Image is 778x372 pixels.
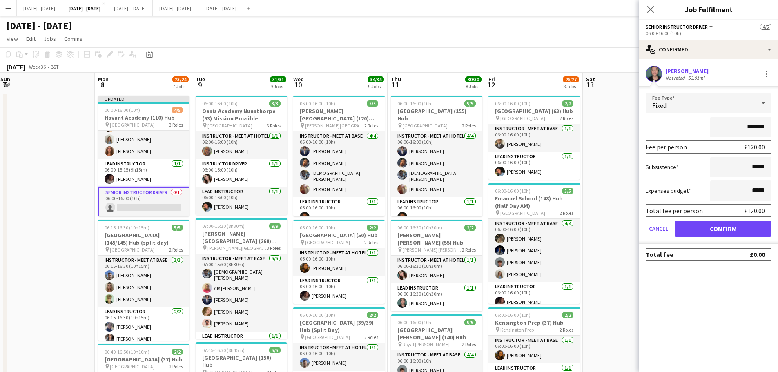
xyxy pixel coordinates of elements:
[487,80,495,89] span: 12
[110,363,155,370] span: [GEOGRAPHIC_DATA]
[267,245,281,251] span: 3 Roles
[464,100,476,107] span: 5/5
[397,319,433,325] span: 06:00-16:00 (10h)
[196,187,287,215] app-card-role: Lead Instructor1/106:00-16:00 (10h)[PERSON_NAME]
[646,30,771,36] div: 06:00-16:00 (10h)
[560,210,573,216] span: 2 Roles
[3,33,21,44] a: View
[300,312,335,318] span: 06:00-16:00 (10h)
[391,283,482,311] app-card-role: Lead Instructor1/106:00-16:30 (10h30m)[PERSON_NAME]
[646,250,673,258] div: Total fee
[563,83,579,89] div: 8 Jobs
[665,75,687,81] div: Not rated
[462,123,476,129] span: 2 Roles
[390,80,401,89] span: 11
[293,248,385,276] app-card-role: Instructor - Meet at Hotel1/106:00-16:00 (10h)[PERSON_NAME]
[750,250,765,258] div: £0.00
[293,220,385,304] app-job-card: 06:00-16:00 (10h)2/2[GEOGRAPHIC_DATA] (50) Hub [GEOGRAPHIC_DATA]2 RolesInstructor - Meet at Hotel...
[488,183,580,304] app-job-card: 06:00-16:00 (10h)5/5Emanuel School (148) Hub (Half Day AM) [GEOGRAPHIC_DATA]2 RolesInstructor - M...
[368,83,383,89] div: 9 Jobs
[98,356,189,363] h3: [GEOGRAPHIC_DATA] (37) Hub
[639,4,778,15] h3: Job Fulfilment
[196,159,287,187] app-card-role: Instructor Driver1/106:00-16:00 (10h)[PERSON_NAME]
[105,349,149,355] span: 06:40-16:50 (10h10m)
[293,197,385,225] app-card-role: Lead Instructor1/106:00-16:00 (10h)[PERSON_NAME]
[7,63,25,71] div: [DATE]
[364,239,378,245] span: 2 Roles
[196,96,287,215] div: 06:00-16:00 (10h)3/3Oasis Academy Nunsthorpe (53) Mission Possible [GEOGRAPHIC_DATA]3 RolesInstru...
[110,247,155,253] span: [GEOGRAPHIC_DATA]
[391,232,482,246] h3: [PERSON_NAME] [PERSON_NAME] (55) Hub
[560,327,573,333] span: 2 Roles
[169,363,183,370] span: 2 Roles
[172,225,183,231] span: 5/5
[488,96,580,180] app-job-card: 06:00-16:00 (10h)2/2[GEOGRAPHIC_DATA] (63) Hub [GEOGRAPHIC_DATA]2 RolesInstructor - Meet at Base1...
[300,100,335,107] span: 06:00-16:00 (10h)
[367,225,378,231] span: 2/2
[465,76,482,82] span: 30/30
[105,225,149,231] span: 06:15-16:30 (10h15m)
[367,100,378,107] span: 5/5
[267,123,281,129] span: 3 Roles
[207,123,252,129] span: [GEOGRAPHIC_DATA]
[269,347,281,353] span: 5/5
[98,96,189,216] div: Updated06:00-16:00 (10h)4/5Havant Academy (110) Hub [GEOGRAPHIC_DATA]3 RolesInstructor - Meet at ...
[305,123,364,129] span: [PERSON_NAME][GEOGRAPHIC_DATA]
[646,187,691,194] label: Expenses budget
[462,247,476,253] span: 2 Roles
[488,195,580,209] h3: Emanuel School (148) Hub (Half Day AM)
[364,334,378,340] span: 2 Roles
[364,123,378,129] span: 2 Roles
[687,75,706,81] div: 53.91mi
[202,100,238,107] span: 06:00-16:00 (10h)
[391,197,482,225] app-card-role: Lead Instructor1/106:00-16:00 (10h)[PERSON_NAME]
[562,312,573,318] span: 2/2
[293,107,385,122] h3: [PERSON_NAME][GEOGRAPHIC_DATA] (120) Time Attack (H/D AM)
[196,76,205,83] span: Tue
[98,96,189,102] div: Updated
[391,220,482,311] app-job-card: 06:00-16:30 (10h30m)2/2[PERSON_NAME] [PERSON_NAME] (55) Hub [PERSON_NAME] [PERSON_NAME]2 RolesIns...
[760,24,771,30] span: 4/5
[270,83,286,89] div: 9 Jobs
[23,33,39,44] a: Edit
[269,223,281,229] span: 9/9
[64,35,82,42] span: Comms
[563,76,579,82] span: 26/27
[646,143,687,151] div: Fee per person
[292,80,304,89] span: 10
[270,76,286,82] span: 31/31
[646,24,708,30] span: Senior Instructor Driver
[639,40,778,59] div: Confirmed
[368,76,384,82] span: 34/34
[172,107,183,113] span: 4/5
[495,100,531,107] span: 06:00-16:00 (10h)
[397,225,442,231] span: 06:00-16:30 (10h30m)
[488,219,580,282] app-card-role: Instructor - Meet at Base4/406:00-16:00 (10h)[PERSON_NAME][PERSON_NAME][PERSON_NAME][PERSON_NAME]
[98,114,189,121] h3: Havant Academy (110) Hub
[61,33,86,44] a: Comms
[196,131,287,159] app-card-role: Instructor - Meet at Hotel1/106:00-16:00 (10h)[PERSON_NAME]
[646,221,671,237] button: Cancel
[98,159,189,187] app-card-role: Lead Instructor1/106:00-15:15 (9h15m)[PERSON_NAME]
[293,343,385,371] app-card-role: Instructor - Meet at Hotel1/106:00-16:00 (10h)[PERSON_NAME]
[7,35,18,42] span: View
[466,83,481,89] div: 8 Jobs
[403,247,462,253] span: [PERSON_NAME] [PERSON_NAME]
[98,307,189,347] app-card-role: Lead Instructor2/206:15-16:30 (10h15m)[PERSON_NAME][PERSON_NAME]
[403,341,450,347] span: Royal [PERSON_NAME]
[560,115,573,121] span: 2 Roles
[153,0,198,16] button: [DATE] - [DATE]
[495,188,531,194] span: 06:00-16:00 (10h)
[110,122,155,128] span: [GEOGRAPHIC_DATA]
[488,152,580,180] app-card-role: Lead Instructor1/106:00-16:00 (10h)[PERSON_NAME]
[367,312,378,318] span: 2/2
[403,123,448,129] span: [GEOGRAPHIC_DATA]
[391,131,482,197] app-card-role: Instructor - Meet at Hotel4/406:00-16:00 (10h)[PERSON_NAME][PERSON_NAME][DEMOGRAPHIC_DATA][PERSON...
[293,276,385,304] app-card-role: Lead Instructor1/106:00-16:00 (10h)[PERSON_NAME]
[462,341,476,347] span: 2 Roles
[196,218,287,339] app-job-card: 07:00-15:30 (8h30m)9/9[PERSON_NAME][GEOGRAPHIC_DATA] (260) Hub [PERSON_NAME][GEOGRAPHIC_DATA]3 Ro...
[646,24,714,30] button: Senior Instructor Driver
